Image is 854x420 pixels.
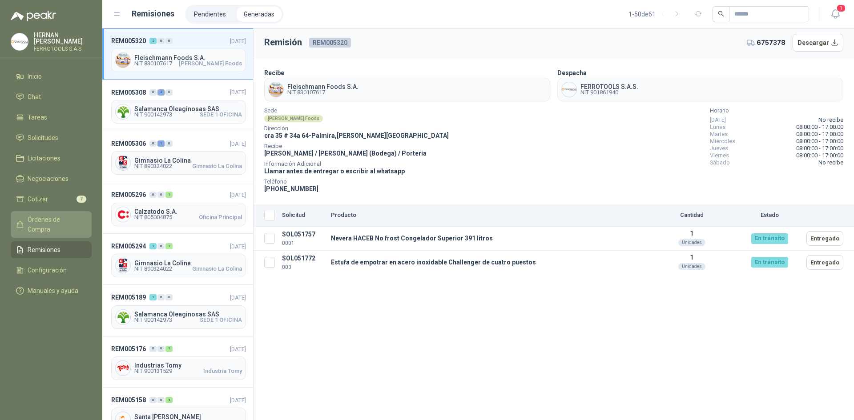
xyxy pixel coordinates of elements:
span: [DATE] [230,294,246,301]
a: Solicitudes [11,129,92,146]
span: Tareas [28,112,47,122]
img: Company Logo [116,104,130,119]
span: Teléfono [264,180,449,184]
img: Logo peakr [11,11,56,21]
span: Gimnasio La Colina [192,266,242,272]
span: Calzatodo S.A. [134,208,242,215]
img: Company Logo [11,33,28,50]
span: Licitaciones [28,153,60,163]
a: Negociaciones [11,170,92,187]
span: REM005176 [111,344,146,354]
span: [PERSON_NAME] / [PERSON_NAME] (Bodega) / Portería [264,150,427,157]
span: Industrias Tomy [134,362,242,368]
div: 0 [157,294,165,300]
div: 1 [149,294,157,300]
span: SEDE 1 OFICINA [200,317,242,323]
a: Tareas [11,109,92,126]
span: Viernes [710,152,729,159]
a: Pendientes [187,7,233,22]
div: 0 [157,192,165,198]
span: Martes [710,131,728,138]
span: No recibe [818,159,843,166]
span: Solicitudes [28,133,58,143]
span: NIT 900142973 [134,112,172,117]
div: 1 - 50 de 61 [628,7,684,21]
span: Información Adicional [264,162,449,166]
span: Horario [710,108,843,113]
span: 08:00:00 - 17:00:00 [796,131,843,138]
div: 0 [157,397,165,403]
img: Company Logo [269,82,283,97]
span: Dirección [264,126,449,131]
a: Generadas [237,7,282,22]
div: En tránsito [751,257,788,268]
span: Lunes [710,124,725,131]
span: Inicio [28,72,42,81]
p: 1 [651,230,733,237]
img: Company Logo [116,258,130,273]
span: cra 35 # 34a 64 - Palmira , [PERSON_NAME][GEOGRAPHIC_DATA] [264,132,449,139]
span: Configuración [28,265,67,275]
span: 1 [836,4,846,12]
span: Fleischmann Foods S.A. [134,55,242,61]
span: Cotizar [28,194,48,204]
span: [PERSON_NAME] Foods [179,61,242,66]
span: Gimnasio La Colina [192,164,242,169]
a: REM005296001[DATE] Company LogoCalzatodo S.A.NIT 805004875Oficina Principal [102,182,253,233]
div: 0 [165,89,173,96]
span: REM005296 [111,190,146,200]
th: Estado [736,204,803,227]
th: Producto [327,204,647,227]
div: 0 [157,243,165,249]
span: [DATE] [230,140,246,147]
span: search [718,11,724,17]
a: Manuales y ayuda [11,282,92,299]
div: 0 [165,140,173,147]
p: 1 [651,254,733,261]
span: Sede [264,108,449,113]
div: 1 [165,192,173,198]
span: [DATE] [710,116,726,124]
span: REM005320 [309,38,351,48]
b: Recibe [264,69,284,76]
span: NIT 900142973 [134,317,172,323]
span: [DATE] [230,243,246,250]
span: NIT 805004875 [134,215,172,220]
span: Órdenes de Compra [28,215,83,234]
img: Company Logo [116,207,130,222]
p: 0001 [282,239,324,248]
span: FERROTOOLS S.A.S. [580,84,638,90]
img: Company Logo [116,53,130,68]
td: SOL051772 [278,250,327,274]
span: NIT 890324022 [134,266,172,272]
span: Oficina Principal [199,215,242,220]
div: 2 [157,89,165,96]
p: HERNAN [PERSON_NAME] [34,32,92,44]
span: Sábado [710,159,730,166]
span: [DATE] [230,89,246,96]
a: REM005320200[DATE] Company LogoFleischmann Foods S.A.NIT 830107617[PERSON_NAME] Foods [102,28,253,80]
span: Santa [PERSON_NAME] [134,414,242,420]
span: Salamanca Oleaginosas SAS [134,311,242,317]
div: 0 [157,38,165,44]
span: REM005158 [111,395,146,405]
span: Gimnasio La Colina [134,260,242,266]
span: Recibe [264,144,449,148]
a: REM005308020[DATE] Company LogoSalamanca Oleaginosas SASNIT 900142973SEDE 1 OFICINA [102,80,253,131]
span: [DATE] [230,38,246,44]
div: 1 [165,243,173,249]
div: 1 [149,243,157,249]
span: [DATE] [230,346,246,352]
button: Entregado [806,231,843,246]
a: Configuración [11,262,92,279]
td: En tránsito [736,250,803,274]
div: 4 [165,397,173,403]
button: Descargar [793,34,844,52]
img: Company Logo [116,310,130,324]
span: 7 [77,196,86,203]
th: Seleccionar/deseleccionar [254,204,278,227]
div: 0 [149,140,157,147]
th: Solicitud [278,204,327,227]
span: 08:00:00 - 17:00:00 [796,124,843,131]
